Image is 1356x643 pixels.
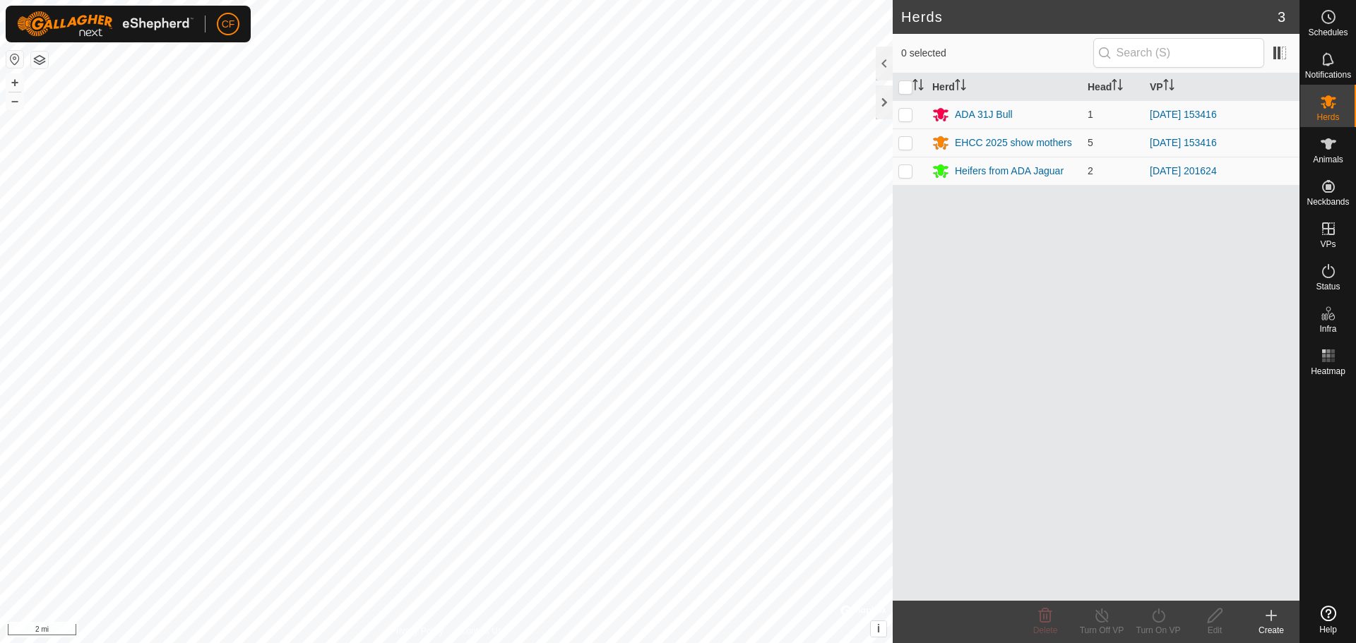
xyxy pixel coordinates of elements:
span: Heatmap [1311,367,1345,375]
span: Notifications [1305,71,1351,79]
span: 5 [1088,137,1093,148]
span: i [877,623,880,635]
span: Status [1316,282,1340,291]
a: Help [1300,600,1356,639]
span: Herds [1316,113,1339,121]
div: EHCC 2025 show mothers [955,136,1072,150]
span: Schedules [1308,28,1348,37]
div: Edit [1186,624,1243,637]
th: Head [1082,73,1144,101]
span: VPs [1320,240,1336,248]
a: [DATE] 153416 [1150,109,1217,120]
span: 2 [1088,165,1093,176]
div: Create [1243,624,1299,637]
div: ADA 31J Bull [955,107,1013,122]
span: 0 selected [901,46,1093,61]
p-sorticon: Activate to sort [1163,81,1174,92]
img: Gallagher Logo [17,11,194,37]
span: Delete [1033,625,1058,635]
a: [DATE] 153416 [1150,137,1217,148]
button: i [871,621,886,637]
div: Turn Off VP [1073,624,1130,637]
button: Reset Map [6,51,23,68]
span: Neckbands [1307,198,1349,206]
button: + [6,74,23,91]
span: Help [1319,625,1337,634]
div: Turn On VP [1130,624,1186,637]
button: – [6,92,23,109]
a: Contact Us [460,625,502,637]
div: Heifers from ADA Jaguar [955,164,1064,179]
input: Search (S) [1093,38,1264,68]
p-sorticon: Activate to sort [1112,81,1123,92]
p-sorticon: Activate to sort [912,81,924,92]
span: Animals [1313,155,1343,164]
a: [DATE] 201624 [1150,165,1217,176]
a: Privacy Policy [391,625,444,637]
span: 3 [1278,6,1285,28]
th: Herd [927,73,1082,101]
span: CF [222,17,235,32]
span: 1 [1088,109,1093,120]
span: Infra [1319,325,1336,333]
button: Map Layers [31,52,48,68]
p-sorticon: Activate to sort [955,81,966,92]
th: VP [1144,73,1299,101]
h2: Herds [901,8,1278,25]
